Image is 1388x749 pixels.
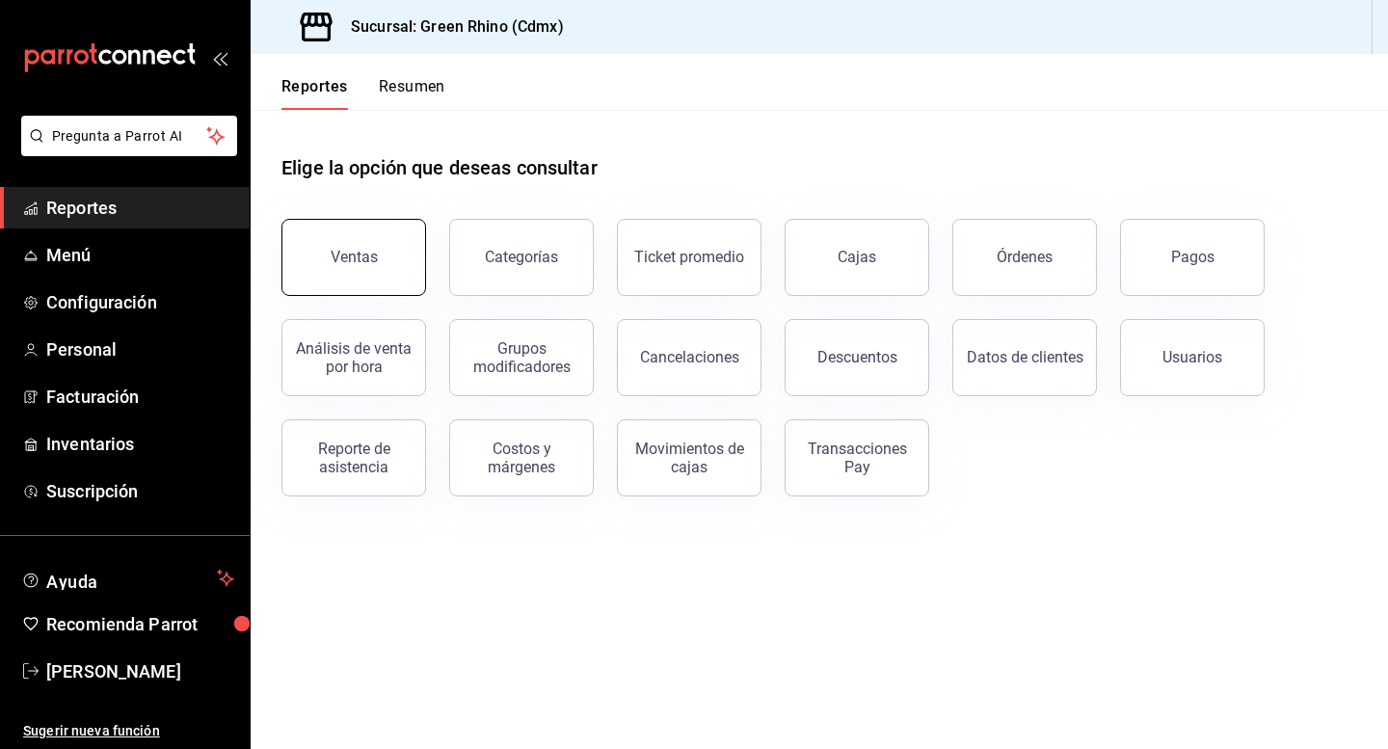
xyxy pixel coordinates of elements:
[281,219,426,296] button: Ventas
[838,248,876,266] div: Cajas
[52,126,207,147] span: Pregunta a Parrot AI
[1162,348,1222,366] div: Usuarios
[629,440,749,476] div: Movimientos de cajas
[640,348,739,366] div: Cancelaciones
[46,567,209,590] span: Ayuda
[617,419,761,496] button: Movimientos de cajas
[1120,219,1265,296] button: Pagos
[335,15,564,39] h3: Sucursal: Green Rhino (Cdmx)
[952,219,1097,296] button: Órdenes
[281,77,445,110] div: navigation tabs
[462,440,581,476] div: Costos y márgenes
[23,721,234,741] span: Sugerir nueva función
[281,419,426,496] button: Reporte de asistencia
[281,319,426,396] button: Análisis de venta por hora
[785,419,929,496] button: Transacciones Pay
[281,77,348,110] button: Reportes
[294,440,414,476] div: Reporte de asistencia
[331,248,378,266] div: Ventas
[46,336,234,362] span: Personal
[21,116,237,156] button: Pregunta a Parrot AI
[634,248,744,266] div: Ticket promedio
[46,384,234,410] span: Facturación
[449,219,594,296] button: Categorías
[212,50,227,66] button: open_drawer_menu
[617,219,761,296] button: Ticket promedio
[617,319,761,396] button: Cancelaciones
[13,140,237,160] a: Pregunta a Parrot AI
[1120,319,1265,396] button: Usuarios
[997,248,1053,266] div: Órdenes
[485,248,558,266] div: Categorías
[281,153,598,182] h1: Elige la opción que deseas consultar
[46,195,234,221] span: Reportes
[785,319,929,396] button: Descuentos
[967,348,1083,366] div: Datos de clientes
[785,219,929,296] button: Cajas
[46,431,234,457] span: Inventarios
[449,319,594,396] button: Grupos modificadores
[46,289,234,315] span: Configuración
[294,339,414,376] div: Análisis de venta por hora
[1171,248,1214,266] div: Pagos
[462,339,581,376] div: Grupos modificadores
[952,319,1097,396] button: Datos de clientes
[46,611,234,637] span: Recomienda Parrot
[46,658,234,684] span: [PERSON_NAME]
[449,419,594,496] button: Costos y márgenes
[46,478,234,504] span: Suscripción
[46,242,234,268] span: Menú
[379,77,445,110] button: Resumen
[817,348,897,366] div: Descuentos
[797,440,917,476] div: Transacciones Pay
